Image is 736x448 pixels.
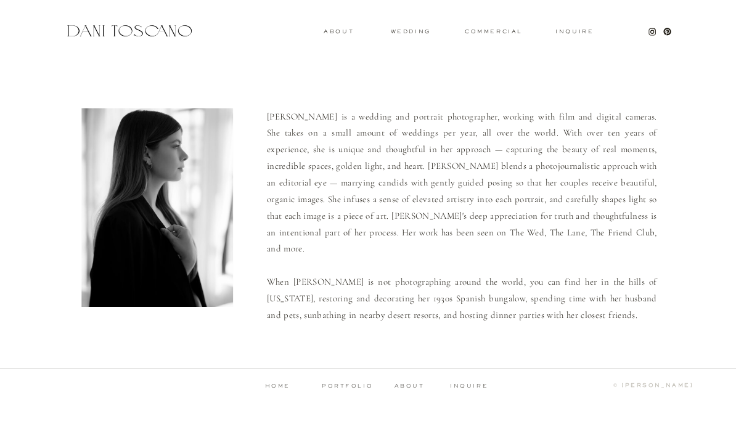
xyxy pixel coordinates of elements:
b: © [PERSON_NAME] [613,382,693,388]
a: commercial [465,29,521,34]
a: portfolio [317,383,378,389]
p: [PERSON_NAME] is a wedding and portrait photographer, working with film and digital cameras. She ... [267,108,657,321]
a: © [PERSON_NAME] [559,383,693,389]
a: inquire [449,383,489,389]
a: home [247,383,308,389]
a: Inquire [555,29,594,35]
a: about [395,383,428,389]
a: wedding [391,29,431,33]
a: About [324,29,351,33]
